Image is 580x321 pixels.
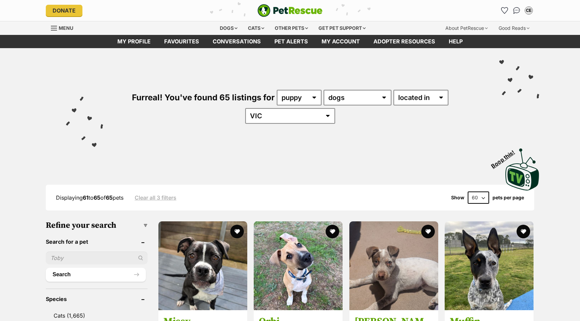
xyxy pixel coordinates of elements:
button: My account [523,5,534,16]
strong: 65 [106,194,113,201]
button: Search [46,268,146,281]
img: chat-41dd97257d64d25036548639549fe6c8038ab92f7586957e7f3b1b290dea8141.svg [513,7,520,14]
div: Dogs [215,21,242,35]
a: Adopter resources [367,35,442,48]
span: Boop this! [490,145,521,169]
h3: Refine your search [46,221,148,230]
a: Clear all 3 filters [135,195,176,201]
a: Favourites [499,5,510,16]
img: Orbi - American Staffordshire Terrier Dog [254,221,343,310]
div: CE [525,7,532,14]
div: Good Reads [494,21,534,35]
a: PetRescue [257,4,323,17]
button: favourite [326,225,340,238]
header: Species [46,296,148,302]
div: Other pets [270,21,313,35]
div: Cats [243,21,269,35]
header: Search for a pet [46,239,148,245]
span: Menu [59,25,73,31]
a: Boop this! [505,142,539,192]
a: conversations [206,35,268,48]
img: PetRescue TV logo [505,148,539,190]
span: Displaying to of pets [56,194,123,201]
a: My profile [111,35,157,48]
button: favourite [421,225,435,238]
strong: 61 [83,194,89,201]
input: Toby [46,252,148,264]
a: My account [315,35,367,48]
label: pets per page [492,195,524,200]
img: Muffin - Heeler Dog [445,221,534,310]
a: Pet alerts [268,35,315,48]
button: favourite [230,225,244,238]
img: logo-e224e6f780fb5917bec1dbf3a21bbac754714ae5b6737aabdf751b685950b380.svg [257,4,323,17]
ul: Account quick links [499,5,534,16]
button: favourite [517,225,530,238]
a: Favourites [157,35,206,48]
div: About PetRescue [441,21,492,35]
img: Billy - Australian Cattle Dog [349,221,438,310]
a: Donate [46,5,82,16]
a: Menu [51,21,78,34]
a: Help [442,35,469,48]
span: Furreal! You've found 65 listings for [132,93,275,102]
strong: 65 [94,194,100,201]
div: Get pet support [314,21,370,35]
span: Show [451,195,464,200]
img: Missy - American Staffordshire Terrier Dog [158,221,247,310]
a: Conversations [511,5,522,16]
